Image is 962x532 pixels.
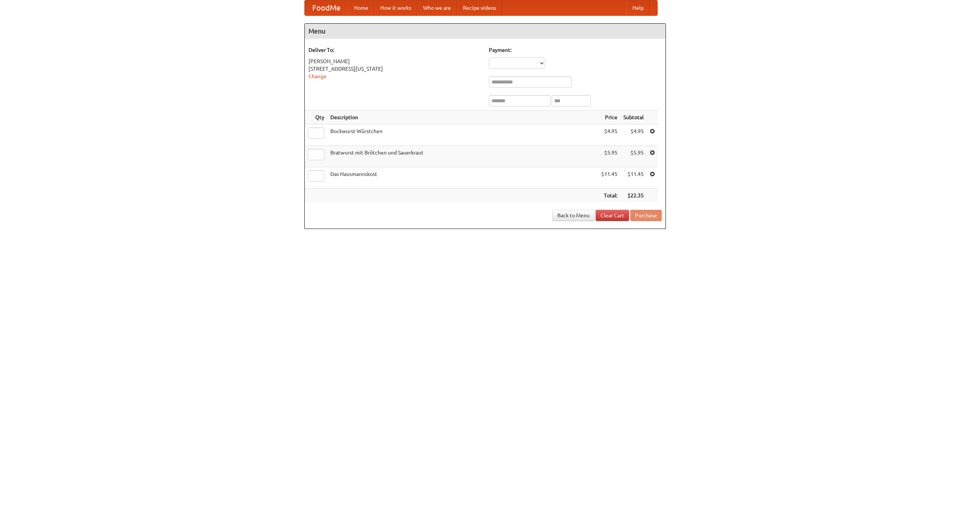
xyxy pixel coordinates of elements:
[305,0,348,15] a: FoodMe
[309,65,481,73] div: [STREET_ADDRESS][US_STATE]
[327,124,598,146] td: Bockwurst Würstchen
[305,111,327,124] th: Qty
[620,124,647,146] td: $4.95
[348,0,374,15] a: Home
[598,124,620,146] td: $4.95
[327,167,598,189] td: Das Hausmannskost
[552,210,594,221] a: Back to Menu
[598,189,620,203] th: Total:
[489,46,662,54] h5: Payment:
[309,58,481,65] div: [PERSON_NAME]
[374,0,417,15] a: How it works
[620,111,647,124] th: Subtotal
[596,210,629,221] a: Clear Cart
[620,146,647,167] td: $5.95
[309,73,327,79] a: Change
[327,111,598,124] th: Description
[309,46,481,54] h5: Deliver To:
[598,167,620,189] td: $11.45
[457,0,502,15] a: Recipe videos
[620,189,647,203] th: $22.35
[417,0,457,15] a: Who we are
[305,24,666,39] h4: Menu
[598,146,620,167] td: $5.95
[598,111,620,124] th: Price
[626,0,650,15] a: Help
[620,167,647,189] td: $11.45
[630,210,662,221] button: Purchase
[327,146,598,167] td: Bratwurst mit Brötchen und Sauerkraut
